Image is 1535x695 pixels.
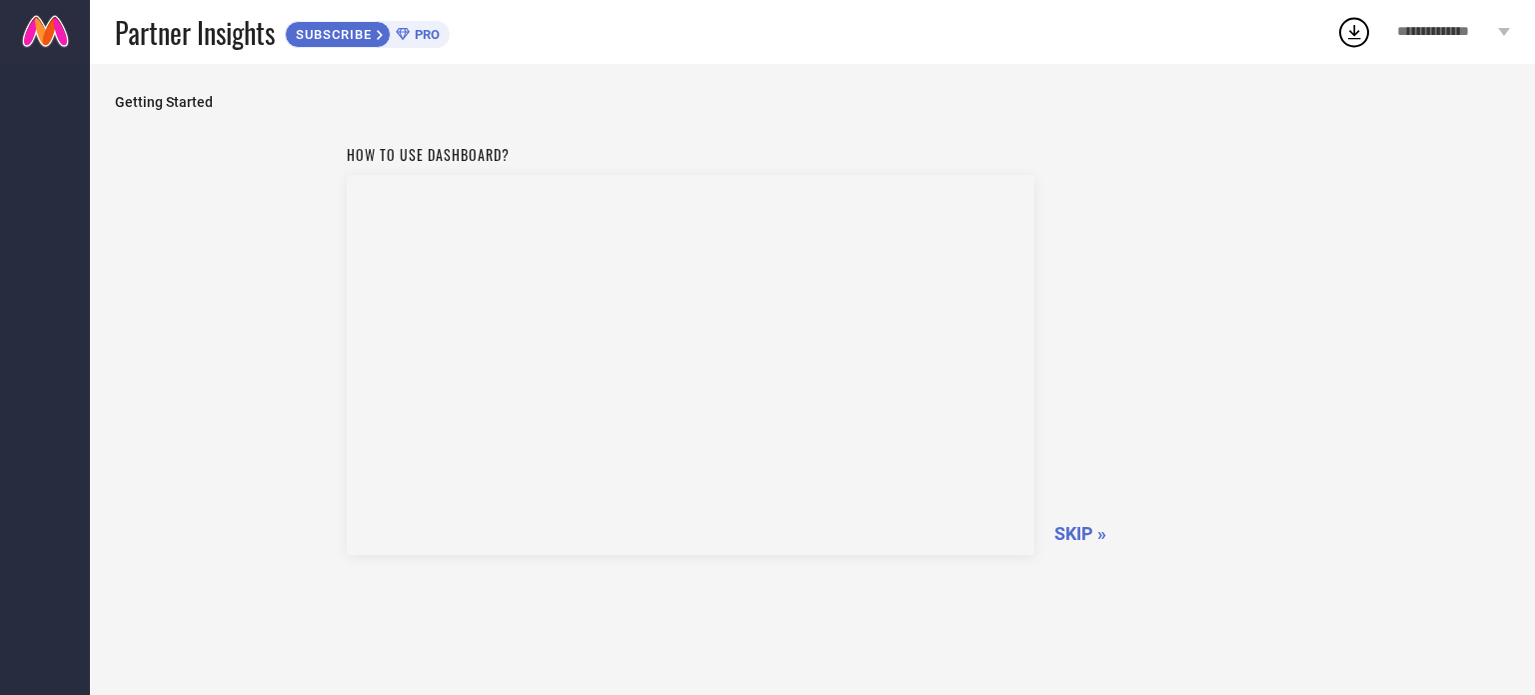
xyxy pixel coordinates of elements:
[1336,14,1372,50] div: Open download list
[115,94,1510,110] span: Getting Started
[347,144,1034,165] h1: How to use dashboard?
[286,27,377,42] span: SUBSCRIBE
[115,12,275,53] span: Partner Insights
[1054,523,1106,544] span: SKIP »
[347,175,1034,555] iframe: Workspace Section
[410,27,440,42] span: PRO
[285,16,450,48] a: SUBSCRIBEPRO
